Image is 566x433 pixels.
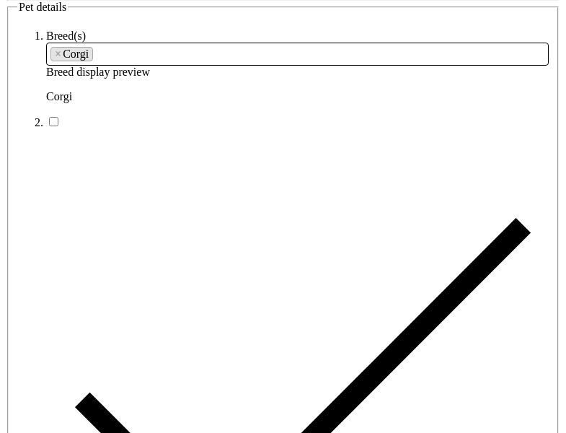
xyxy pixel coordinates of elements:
[19,1,66,13] span: Pet details
[50,47,93,61] li: Corgi
[46,30,549,103] li: Breed display preview
[46,90,549,103] p: Corgi
[55,48,61,61] span: ×
[46,30,86,42] label: Breed(s)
